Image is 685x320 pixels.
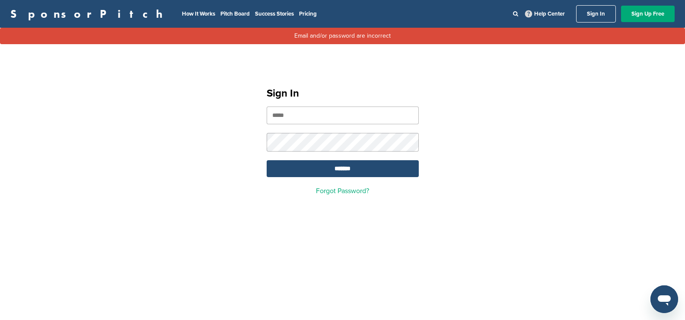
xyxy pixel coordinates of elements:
[267,86,419,101] h1: Sign In
[316,187,369,195] a: Forgot Password?
[10,8,168,19] a: SponsorPitch
[255,10,294,17] a: Success Stories
[220,10,250,17] a: Pitch Board
[182,10,215,17] a: How It Works
[299,10,317,17] a: Pricing
[523,9,567,19] a: Help Center
[650,285,678,313] iframe: Button to launch messaging window
[576,5,616,23] a: Sign In
[621,6,675,22] a: Sign Up Free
